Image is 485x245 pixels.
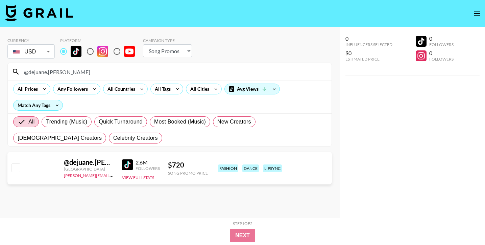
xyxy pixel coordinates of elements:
[97,46,108,57] img: Instagram
[429,57,454,62] div: Followers
[103,84,137,94] div: All Countries
[154,118,206,126] span: Most Booked (Music)
[64,172,164,178] a: [PERSON_NAME][EMAIL_ADDRESS][DOMAIN_NAME]
[136,159,160,166] div: 2.6M
[470,7,484,20] button: open drawer
[345,42,392,47] div: Influencers Selected
[14,100,63,110] div: Match Any Tags
[18,134,102,142] span: [DEMOGRAPHIC_DATA] Creators
[46,118,87,126] span: Trending (Music)
[64,166,114,172] div: [GEOGRAPHIC_DATA]
[168,161,208,169] div: $ 720
[345,50,392,57] div: $0
[143,38,192,43] div: Campaign Type
[122,175,154,180] button: View Full Stats
[151,84,172,94] div: All Tags
[218,164,238,172] div: fashion
[230,229,255,242] button: Next
[233,221,252,226] div: Step 1 of 2
[53,84,89,94] div: Any Followers
[217,118,251,126] span: New Creators
[71,46,81,57] img: TikTok
[113,134,158,142] span: Celebrity Creators
[263,164,282,172] div: lipsync
[451,211,477,237] iframe: Drift Widget Chat Controller
[5,5,73,21] img: Grail Talent
[99,118,143,126] span: Quick Turnaround
[28,118,34,126] span: All
[64,158,114,166] div: @ dejuane.[PERSON_NAME]
[225,84,280,94] div: Avg Views
[60,38,140,43] div: Platform
[429,42,454,47] div: Followers
[429,50,454,57] div: 0
[122,159,133,170] img: TikTok
[168,171,208,176] div: Song Promo Price
[345,35,392,42] div: 0
[242,164,259,172] div: dance
[124,46,135,57] img: YouTube
[136,166,160,171] div: Followers
[14,84,39,94] div: All Prices
[20,66,328,77] input: Search by User Name
[9,46,53,58] div: USD
[429,35,454,42] div: 0
[186,84,211,94] div: All Cities
[7,38,55,43] div: Currency
[345,57,392,62] div: Estimated Price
